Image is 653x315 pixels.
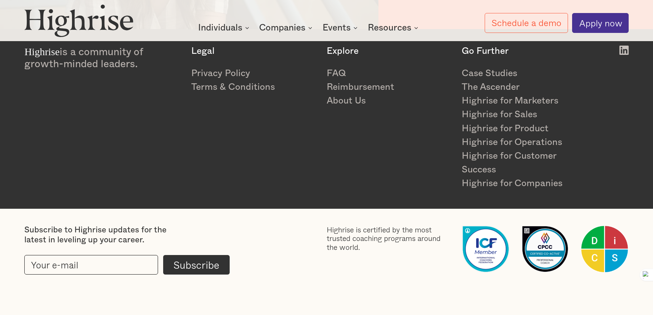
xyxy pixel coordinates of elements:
[462,46,587,57] div: Go Further
[619,46,629,55] img: White LinkedIn logo
[462,80,587,94] a: The Ascender
[191,80,316,94] a: Terms & Conditions
[24,46,181,70] div: is a community of growth-minded leaders.
[327,66,452,80] a: FAQ
[323,24,360,32] div: Events
[163,255,230,275] input: Subscribe
[462,177,587,190] a: Highrise for Companies
[462,66,587,80] a: Case Studies
[462,94,587,108] a: Highrise for Marketers
[327,46,452,57] div: Explore
[368,24,411,32] div: Resources
[462,108,587,121] a: Highrise for Sales
[259,24,305,32] div: Companies
[198,24,251,32] div: Individuals
[24,225,188,245] div: Subscribe to Highrise updates for the latest in leveling up your career.
[462,149,587,177] a: Highrise for Customer Success
[327,94,452,108] a: About Us
[24,255,229,275] form: current-footer-subscribe-form
[485,13,568,33] a: Schedule a demo
[323,24,351,32] div: Events
[259,24,314,32] div: Companies
[191,46,316,57] div: Legal
[572,13,629,33] a: Apply now
[24,255,158,275] input: Your e-mail
[368,24,420,32] div: Resources
[24,46,59,57] span: Highrise
[198,24,242,32] div: Individuals
[462,122,587,135] a: Highrise for Product
[327,225,452,251] div: Highrise is certified by the most trusted coaching programs around the world.
[327,80,452,94] a: Reimbursement
[191,66,316,80] a: Privacy Policy
[462,135,587,149] a: Highrise for Operations
[24,4,133,37] img: Highrise logo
